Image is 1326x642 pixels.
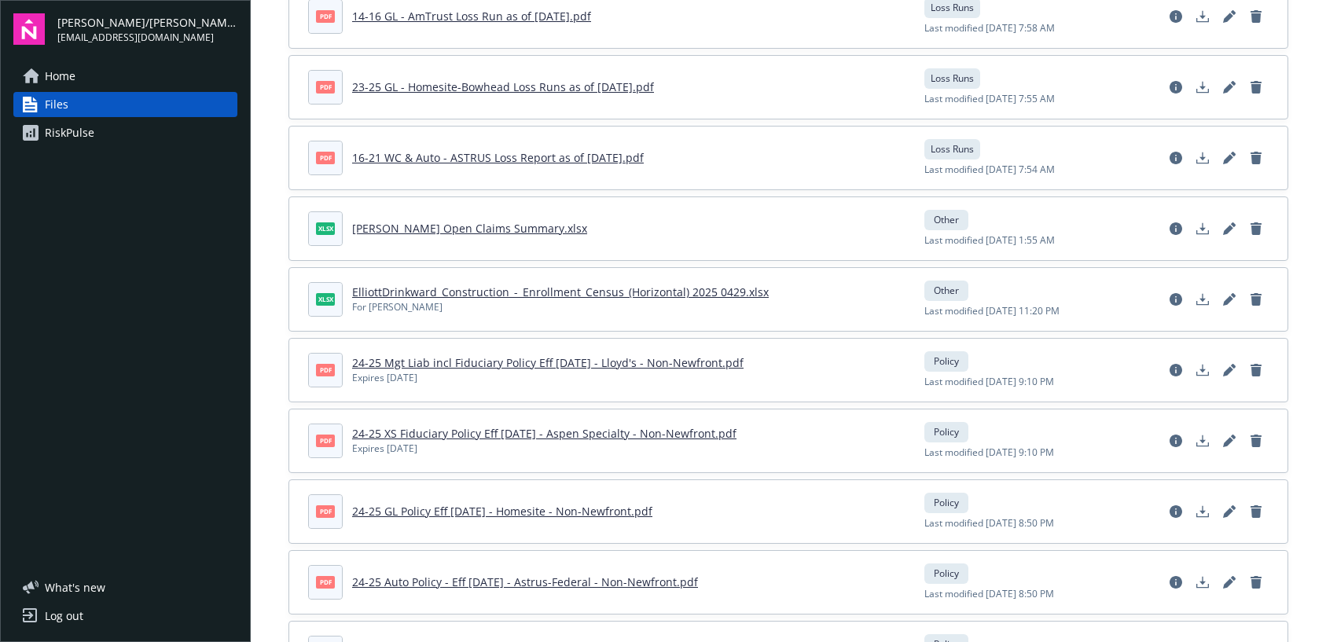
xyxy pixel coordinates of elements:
[1217,4,1242,29] a: Edit document
[1190,499,1215,524] a: Download document
[45,92,68,117] span: Files
[45,579,105,596] span: What ' s new
[45,64,75,89] span: Home
[1243,499,1269,524] a: Delete document
[1163,145,1188,171] a: View file details
[352,9,591,24] a: 14-16 GL - AmTrust Loss Run as of [DATE].pdf
[352,150,644,165] a: 16-21 WC & Auto - ASTRUS Loss Report as of [DATE].pdf
[1190,358,1215,383] a: Download document
[352,300,769,314] div: For [PERSON_NAME]
[316,152,335,163] span: pdf
[316,505,335,517] span: pdf
[352,284,769,299] a: ElliottDrinkward_Construction_-_Enrollment_Census_(Horizontal) 2025 0429.xlsx
[1190,570,1215,595] a: Download document
[45,120,94,145] div: RiskPulse
[316,10,335,22] span: pdf
[924,92,1055,106] span: Last modified [DATE] 7:55 AM
[13,92,237,117] a: Files
[352,504,652,519] a: 24-25 GL Policy Eff [DATE] - Homesite - Non-Newfront.pdf
[931,72,974,86] span: Loss Runs
[1243,75,1269,100] a: Delete document
[316,435,335,446] span: pdf
[931,1,974,15] span: Loss Runs
[352,442,736,456] div: Expires [DATE]
[316,293,335,305] span: xlsx
[1217,216,1242,241] a: Edit document
[316,81,335,93] span: pdf
[931,142,974,156] span: Loss Runs
[1217,287,1242,312] a: Edit document
[57,13,237,45] button: [PERSON_NAME]/[PERSON_NAME] Construction, Inc.[EMAIL_ADDRESS][DOMAIN_NAME]
[1190,145,1215,171] a: Download document
[13,579,130,596] button: What's new
[931,284,962,298] span: Other
[931,496,962,510] span: Policy
[1163,75,1188,100] a: View file details
[1190,4,1215,29] a: Download document
[1243,428,1269,453] a: Delete document
[1243,570,1269,595] a: Delete document
[316,364,335,376] span: pdf
[1243,287,1269,312] a: Delete document
[57,31,237,45] span: [EMAIL_ADDRESS][DOMAIN_NAME]
[924,21,1055,35] span: Last modified [DATE] 7:58 AM
[1163,4,1188,29] a: View file details
[316,222,335,234] span: xlsx
[1163,570,1188,595] a: View file details
[1243,216,1269,241] a: Delete document
[352,355,744,370] a: 24-25 Mgt Liab incl Fiduciary Policy Eff [DATE] - Lloyd's - Non-Newfront.pdf
[1243,145,1269,171] a: Delete document
[1163,358,1188,383] a: View file details
[1217,75,1242,100] a: Edit document
[1217,358,1242,383] a: Edit document
[931,213,962,227] span: Other
[924,587,1054,601] span: Last modified [DATE] 8:50 PM
[924,446,1054,460] span: Last modified [DATE] 9:10 PM
[1217,145,1242,171] a: Edit document
[924,516,1054,530] span: Last modified [DATE] 8:50 PM
[931,567,962,581] span: Policy
[1217,499,1242,524] a: Edit document
[1217,570,1242,595] a: Edit document
[316,576,335,588] span: pdf
[352,371,744,385] div: Expires [DATE]
[1163,499,1188,524] a: View file details
[13,13,45,45] img: navigator-logo.svg
[1190,75,1215,100] a: Download document
[1217,428,1242,453] a: Edit document
[1243,4,1269,29] a: Delete document
[1190,216,1215,241] a: Download document
[1190,287,1215,312] a: Download document
[1163,216,1188,241] a: View file details
[45,603,83,629] div: Log out
[352,221,587,236] a: [PERSON_NAME] Open Claims Summary.xlsx
[931,425,962,439] span: Policy
[1163,287,1188,312] a: View file details
[924,304,1060,318] span: Last modified [DATE] 11:20 PM
[352,426,736,441] a: 24-25 XS Fiduciary Policy Eff [DATE] - Aspen Specialty - Non-Newfront.pdf
[931,354,962,369] span: Policy
[352,574,698,589] a: 24-25 Auto Policy - Eff [DATE] - Astrus-Federal - Non-Newfront.pdf
[1243,358,1269,383] a: Delete document
[1190,428,1215,453] a: Download document
[13,64,237,89] a: Home
[1163,428,1188,453] a: View file details
[924,375,1054,389] span: Last modified [DATE] 9:10 PM
[924,233,1055,248] span: Last modified [DATE] 1:55 AM
[352,79,654,94] a: 23-25 GL - Homesite-Bowhead Loss Runs as of [DATE].pdf
[57,14,237,31] span: [PERSON_NAME]/[PERSON_NAME] Construction, Inc.
[924,163,1055,177] span: Last modified [DATE] 7:54 AM
[13,120,237,145] a: RiskPulse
